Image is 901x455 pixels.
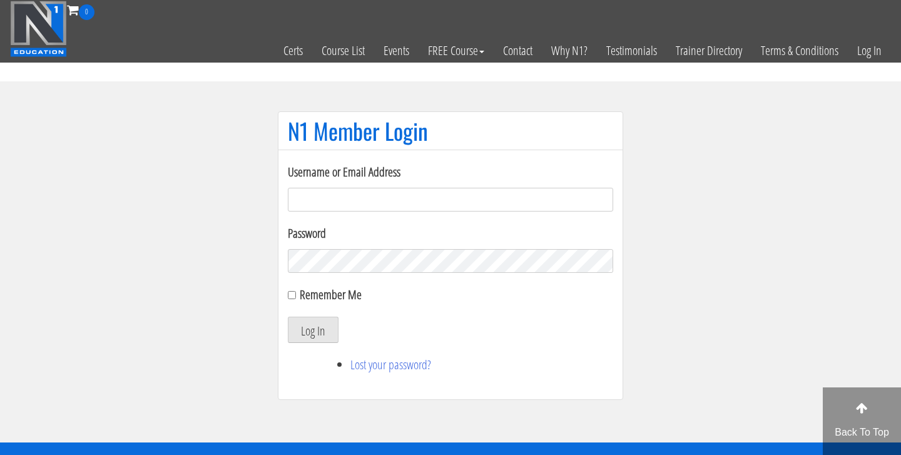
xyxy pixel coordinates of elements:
[823,425,901,440] p: Back To Top
[542,20,597,81] a: Why N1?
[419,20,494,81] a: FREE Course
[666,20,751,81] a: Trainer Directory
[274,20,312,81] a: Certs
[494,20,542,81] a: Contact
[312,20,374,81] a: Course List
[374,20,419,81] a: Events
[300,286,362,303] label: Remember Me
[848,20,891,81] a: Log In
[288,224,613,243] label: Password
[79,4,94,20] span: 0
[288,317,339,343] button: Log In
[751,20,848,81] a: Terms & Conditions
[350,356,431,373] a: Lost your password?
[67,1,94,18] a: 0
[288,118,613,143] h1: N1 Member Login
[597,20,666,81] a: Testimonials
[288,163,613,181] label: Username or Email Address
[10,1,67,57] img: n1-education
